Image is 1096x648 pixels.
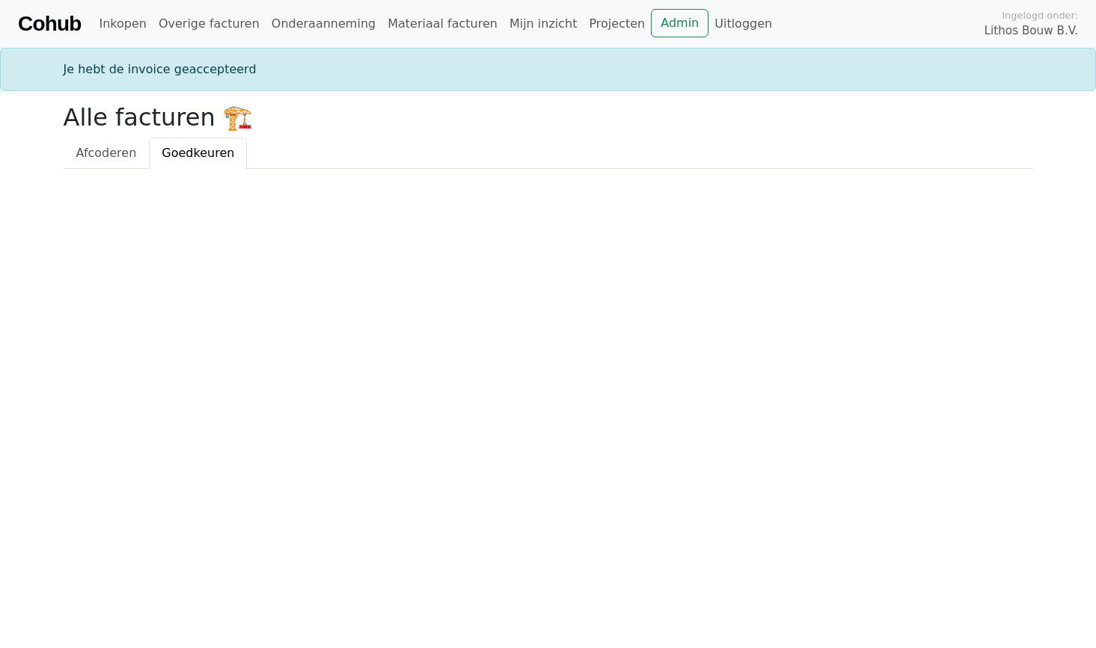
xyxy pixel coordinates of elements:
[382,9,503,39] a: Materiaal facturen
[985,22,1078,40] span: Lithos Bouw B.V.
[503,9,584,39] a: Mijn inzicht
[162,146,234,160] span: Goedkeuren
[153,9,266,39] a: Overige facturen
[266,9,382,39] a: Onderaanneming
[1002,8,1078,22] span: Ingelogd onder:
[583,9,651,39] a: Projecten
[18,6,81,42] a: Cohub
[55,61,1042,78] div: Je hebt de invoice geaccepteerd
[149,138,247,169] a: Goedkeuren
[64,103,1033,132] h2: Alle facturen 🏗️
[64,138,150,169] a: Afcoderen
[76,146,137,160] span: Afcoderen
[708,9,778,39] a: Uitloggen
[651,9,708,37] a: Admin
[93,9,152,39] a: Inkopen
